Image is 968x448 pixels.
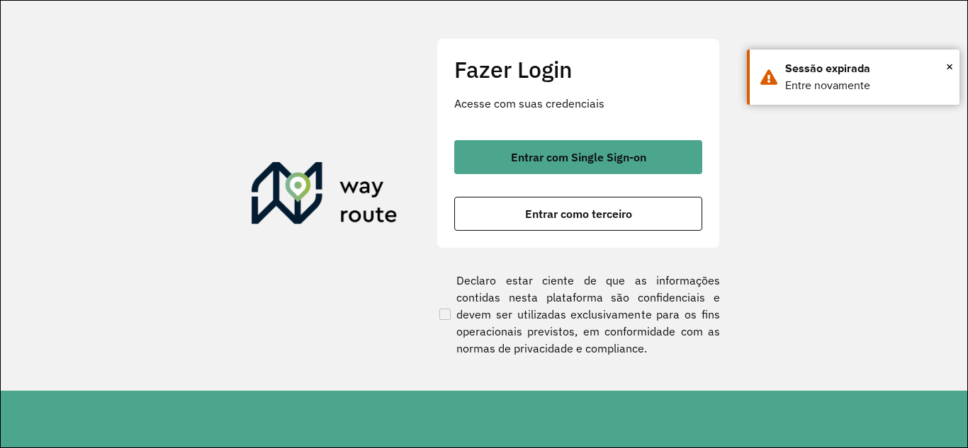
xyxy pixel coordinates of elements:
[454,140,702,174] button: button
[785,77,949,94] div: Entre novamente
[525,208,632,219] span: Entrar como terceiro
[946,56,953,77] span: ×
[454,56,702,83] h2: Fazer Login
[454,95,702,112] p: Acesse com suas credenciais
[511,151,646,163] span: Entrar com Single Sign-on
[252,162,398,230] img: Roteirizador AmbevTech
[946,56,953,77] button: Close
[454,197,702,231] button: button
[785,60,949,77] div: Sessão expirada
[437,272,720,357] label: Declaro estar ciente de que as informações contidas nesta plataforma são confidenciais e devem se...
